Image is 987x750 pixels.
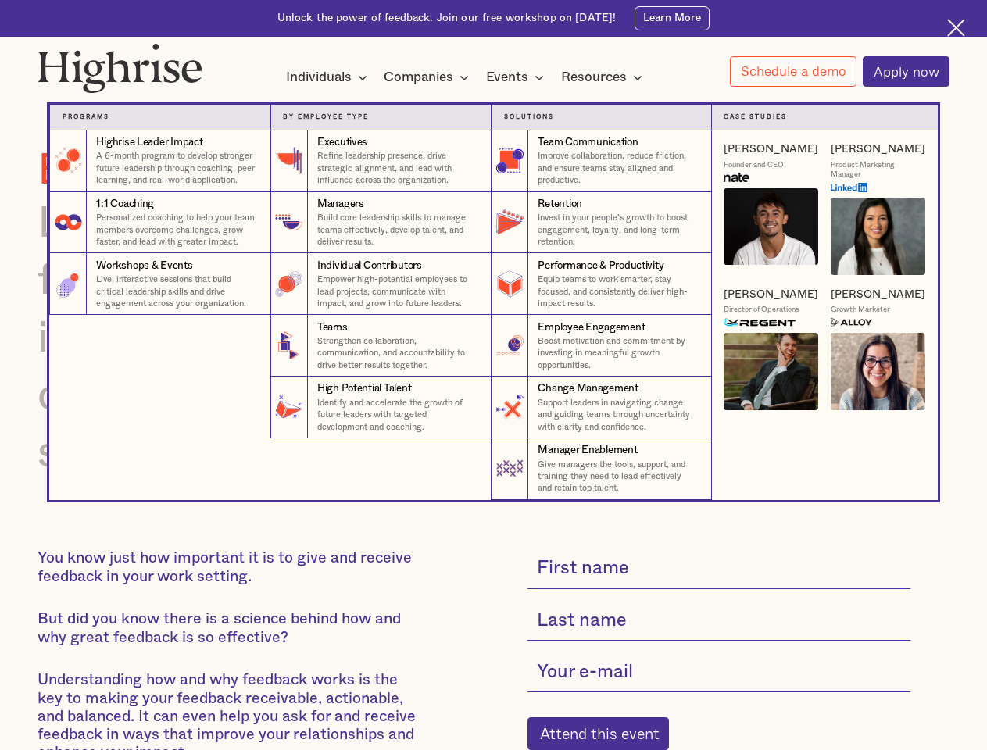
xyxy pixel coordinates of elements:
p: Build core leadership skills to manage teams effectively, develop talent, and deliver results. [317,212,478,248]
div: Resources [561,68,647,87]
div: Growth Marketer [831,305,890,315]
div: Team Communication [538,135,638,150]
a: [PERSON_NAME] [831,287,925,302]
a: ManagersBuild core leadership skills to manage teams effectively, develop talent, and deliver res... [270,192,491,254]
p: Give managers the tools, support, and training they need to lead effectively and retain top talent. [538,459,698,495]
div: High Potential Talent [317,381,411,396]
p: Personalized coaching to help your team members overcome challenges, grow faster, and lead with g... [96,212,257,248]
a: [PERSON_NAME] [724,142,818,156]
p: Strengthen collaboration, communication, and accountability to drive better results together. [317,335,478,371]
a: Individual ContributorsEmpower high-potential employees to lead projects, communicate with impact... [270,253,491,315]
a: TeamsStrengthen collaboration, communication, and accountability to drive better results together. [270,315,491,377]
p: Invest in your people’s growth to boost engagement, loyalty, and long-term retention. [538,212,698,248]
form: current-single-event-subscribe-form [527,549,911,749]
input: First name [527,549,911,589]
div: Unlock the power of feedback. Join our free workshop on [DATE]! [277,11,617,26]
a: Team CommunicationImprove collaboration, reduce friction, and ensure teams stay aligned and produ... [491,130,711,192]
div: Workshops & Events [96,259,192,273]
p: Improve collaboration, reduce friction, and ensure teams stay aligned and productive. [538,150,698,186]
div: 1:1 Coaching [96,197,154,212]
input: Last name [527,602,911,641]
div: Individuals [286,68,352,87]
div: Employee Engagement [538,320,645,335]
p: Support leaders in navigating change and guiding teams through uncertainty with clarity and confi... [538,397,698,433]
strong: Case Studies [724,114,787,120]
a: Employee EngagementBoost motivation and commitment by investing in meaningful growth opportunities. [491,315,711,377]
a: Schedule a demo [730,56,856,87]
a: [PERSON_NAME] [831,142,925,156]
a: [PERSON_NAME] [724,287,818,302]
div: Manager Enablement [538,443,637,458]
img: Highrise logo [38,43,202,93]
div: Individual Contributors [317,259,422,273]
a: Learn More [635,6,710,30]
p: Refine leadership presence, drive strategic alignment, and lead with influence across the organiz... [317,150,478,186]
div: Resources [561,68,627,87]
div: Founder and CEO [724,160,784,170]
div: Product Marketing Manager [831,160,925,180]
a: Apply now [863,56,949,87]
div: Retention [538,197,582,212]
a: RetentionInvest in your people’s growth to boost engagement, loyalty, and long-term retention. [491,192,711,254]
div: Events [486,68,528,87]
input: Your e-mail [527,653,911,693]
p: Boost motivation and commitment by investing in meaningful growth opportunities. [538,335,698,371]
strong: Solutions [504,114,554,120]
div: Individuals [286,68,372,87]
input: Attend this event [527,717,670,750]
a: High Potential TalentIdentify and accelerate the growth of future leaders with targeted developme... [270,377,491,438]
div: Performance & Productivity [538,259,663,273]
a: Change ManagementSupport leaders in navigating change and guiding teams through uncertainty with ... [491,377,711,438]
p: But did you know there is a science behind how and why great feedback is so effective? [38,610,417,646]
div: Companies [384,68,453,87]
nav: Companies [24,80,962,499]
div: Executives [317,135,367,150]
a: ExecutivesRefine leadership presence, drive strategic alignment, and lead with influence across t... [270,130,491,192]
p: Identify and accelerate the growth of future leaders with targeted development and coaching. [317,397,478,433]
a: 1:1 CoachingPersonalized coaching to help your team members overcome challenges, grow faster, and... [49,192,270,254]
p: You know just how important it is to give and receive feedback in your work setting. [38,549,417,585]
div: Change Management [538,381,638,396]
p: A 6-month program to develop stronger future leadership through coaching, peer learning, and real... [96,150,257,186]
a: Workshops & EventsLive, interactive sessions that build critical leadership skills and drive enga... [49,253,270,315]
strong: By Employee Type [283,114,369,120]
div: Managers [317,197,364,212]
img: Cross icon [947,19,965,37]
div: Highrise Leader Impact [96,135,202,150]
a: Manager EnablementGive managers the tools, support, and training they need to lead effectively an... [491,438,711,500]
a: Highrise Leader ImpactA 6-month program to develop stronger future leadership through coaching, p... [49,130,270,192]
a: Performance & ProductivityEquip teams to work smarter, stay focused, and consistently deliver hig... [491,253,711,315]
div: Director of Operations [724,305,799,315]
div: Teams [317,320,348,335]
div: Events [486,68,549,87]
p: Live, interactive sessions that build critical leadership skills and drive engagement across your... [96,273,257,309]
div: Companies [384,68,474,87]
p: Empower high-potential employees to lead projects, communicate with impact, and grow into future ... [317,273,478,309]
strong: Programs [63,114,109,120]
p: Equip teams to work smarter, stay focused, and consistently deliver high-impact results. [538,273,698,309]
